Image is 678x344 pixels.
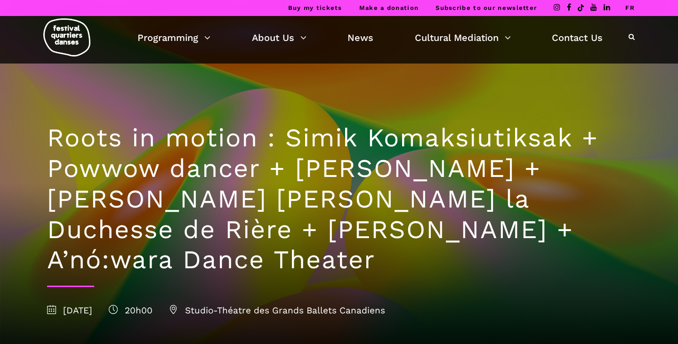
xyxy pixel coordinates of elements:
a: Programming [137,30,210,46]
a: Cultural Mediation [415,30,511,46]
img: logo-fqd-med [43,18,90,56]
a: Subscribe to our newsletter [436,4,537,11]
h1: Roots in motion : Simik Komaksiutiksak + Powwow dancer + [PERSON_NAME] + [PERSON_NAME] [PERSON_NA... [47,123,631,275]
a: Buy my tickets [288,4,342,11]
a: Contact Us [552,30,603,46]
a: Make a donation [359,4,419,11]
span: [DATE] [47,305,92,316]
a: About Us [252,30,307,46]
span: 20h00 [109,305,153,316]
a: News [347,30,373,46]
span: Studio-Théatre des Grands Ballets Canadiens [169,305,385,316]
a: FR [625,4,635,11]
